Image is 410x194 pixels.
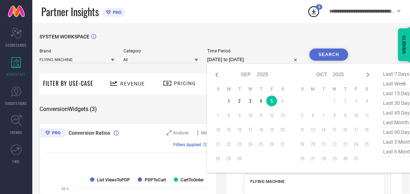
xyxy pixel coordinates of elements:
[308,153,318,164] td: Mon Oct 27 2025
[213,124,223,135] td: Sun Sep 14 2025
[223,139,234,149] td: Mon Sep 22 2025
[39,128,66,139] div: Premium
[213,139,223,149] td: Sun Sep 21 2025
[340,110,351,121] td: Thu Oct 09 2025
[266,86,277,92] th: Friday
[213,70,221,79] div: Previous month
[351,96,362,106] td: Fri Oct 03 2025
[6,42,27,48] span: SCORECARDS
[340,139,351,149] td: Thu Oct 23 2025
[329,124,340,135] td: Wed Oct 15 2025
[120,81,145,87] span: Revenue
[250,179,284,184] span: FLYING MACHINE
[318,153,329,164] td: Tue Oct 28 2025
[340,153,351,164] td: Thu Oct 30 2025
[256,96,266,106] td: Thu Sep 04 2025
[308,86,318,92] th: Monday
[277,96,288,106] td: Sat Sep 06 2025
[174,142,201,147] span: Filters Applied
[181,177,204,183] text: CartToOrder
[207,55,300,64] input: Select time period
[297,86,308,92] th: Sunday
[329,139,340,149] td: Wed Oct 22 2025
[340,86,351,92] th: Thursday
[234,96,245,106] td: Tue Sep 02 2025
[39,48,115,54] span: Brand
[245,96,256,106] td: Wed Sep 03 2025
[318,110,329,121] td: Tue Oct 07 2025
[277,124,288,135] td: Sat Sep 20 2025
[266,110,277,121] td: Fri Sep 12 2025
[124,48,199,54] span: Category
[351,139,362,149] td: Fri Oct 24 2025
[145,177,166,183] text: PDPToCart
[234,124,245,135] td: Tue Sep 16 2025
[223,153,234,164] td: Mon Sep 29 2025
[329,153,340,164] td: Wed Oct 29 2025
[111,10,122,15] span: PRO
[256,139,266,149] td: Thu Sep 25 2025
[13,159,20,164] span: FWD
[297,124,308,135] td: Sun Oct 12 2025
[245,139,256,149] td: Wed Sep 24 2025
[234,86,245,92] th: Tuesday
[245,86,256,92] th: Wednesday
[223,86,234,92] th: Monday
[266,139,277,149] td: Fri Sep 26 2025
[223,124,234,135] td: Mon Sep 15 2025
[245,124,256,135] td: Wed Sep 17 2025
[213,153,223,164] td: Sun Sep 28 2025
[5,101,27,106] span: SUGGESTIONS
[256,124,266,135] td: Thu Sep 18 2025
[201,130,211,135] span: More
[351,86,362,92] th: Friday
[266,124,277,135] td: Fri Sep 19 2025
[213,110,223,121] td: Sun Sep 07 2025
[39,34,89,40] span: SYSTEM WORKSPACE
[351,153,362,164] td: Fri Oct 31 2025
[69,130,110,136] span: Conversion Ratios
[318,5,320,9] span: 5
[213,86,223,92] th: Sunday
[318,86,329,92] th: Tuesday
[61,187,69,191] text: 30 %
[297,110,308,121] td: Sun Oct 05 2025
[174,80,196,86] span: Pricing
[297,139,308,149] td: Sun Oct 19 2025
[351,110,362,121] td: Fri Oct 10 2025
[234,139,245,149] td: Tue Sep 23 2025
[277,139,288,149] td: Sat Sep 27 2025
[207,48,300,54] span: Time Period
[329,86,340,92] th: Wednesday
[318,124,329,135] td: Tue Oct 14 2025
[245,110,256,121] td: Wed Sep 10 2025
[362,96,372,106] td: Sat Oct 04 2025
[41,4,99,19] span: Partner Insights
[10,130,22,135] span: TRENDS
[97,177,130,183] text: List ViewsToPDP
[266,96,277,106] td: Fri Sep 05 2025
[329,96,340,106] td: Wed Oct 01 2025
[223,96,234,106] td: Mon Sep 01 2025
[223,110,234,121] td: Mon Sep 08 2025
[277,86,288,92] th: Saturday
[297,153,308,164] td: Sun Oct 26 2025
[362,124,372,135] td: Sat Oct 18 2025
[256,110,266,121] td: Thu Sep 11 2025
[364,70,372,79] div: Next month
[234,153,245,164] td: Tue Sep 30 2025
[362,110,372,121] td: Sat Oct 11 2025
[167,130,172,135] svg: Zoom
[309,48,348,61] button: Search
[43,79,93,88] span: Filter By Use-Case
[173,130,189,135] span: Analyse
[329,110,340,121] td: Wed Oct 08 2025
[277,110,288,121] td: Sat Sep 13 2025
[362,139,372,149] td: Sat Oct 25 2025
[351,124,362,135] td: Fri Oct 17 2025
[256,86,266,92] th: Thursday
[362,86,372,92] th: Saturday
[318,139,329,149] td: Tue Oct 21 2025
[39,106,97,113] span: Conversion Widgets ( 3 )
[307,5,320,18] div: Open download list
